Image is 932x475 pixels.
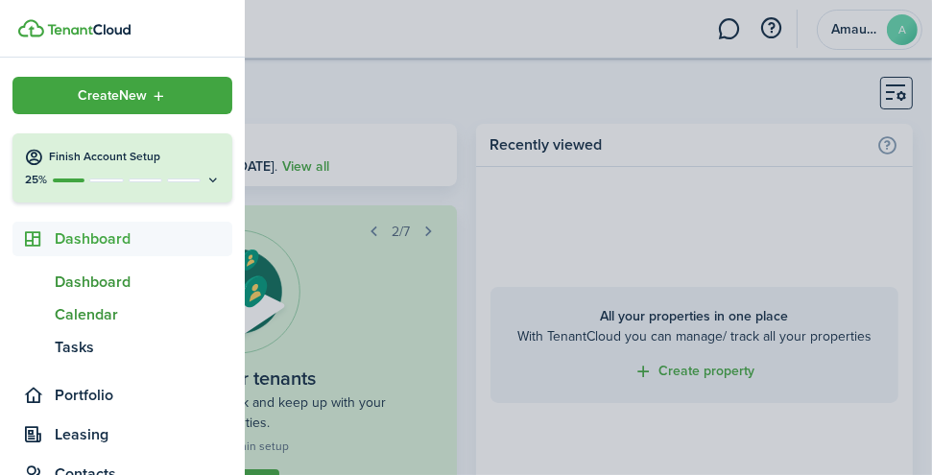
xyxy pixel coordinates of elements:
span: Leasing [55,423,232,446]
button: Finish Account Setup25% [12,133,232,202]
span: Create New [78,89,147,103]
p: 25% [24,172,48,188]
img: TenantCloud [47,24,131,36]
button: Open menu [12,77,232,114]
span: Dashboard [55,271,232,294]
a: Calendar [12,298,232,331]
a: Dashboard [12,266,232,298]
span: Dashboard [55,227,232,250]
span: Calendar [55,303,232,326]
span: Tasks [55,336,232,359]
img: TenantCloud [18,19,44,37]
span: Portfolio [55,384,232,407]
h4: Finish Account Setup [49,149,221,165]
a: Tasks [12,331,232,364]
